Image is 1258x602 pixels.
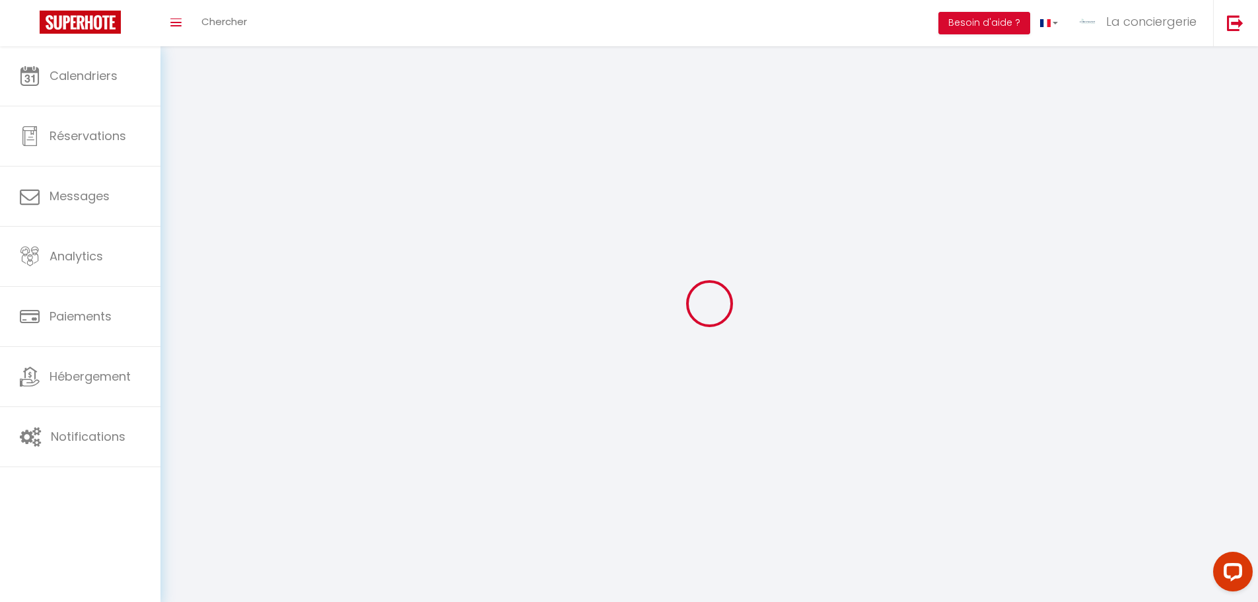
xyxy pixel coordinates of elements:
[1203,546,1258,602] iframe: LiveChat chat widget
[50,248,103,264] span: Analytics
[938,12,1030,34] button: Besoin d'aide ?
[51,428,125,445] span: Notifications
[1227,15,1243,31] img: logout
[50,67,118,84] span: Calendriers
[201,15,247,28] span: Chercher
[50,308,112,324] span: Paiements
[1078,12,1098,32] img: ...
[50,368,131,385] span: Hébergement
[40,11,121,34] img: Super Booking
[50,188,110,204] span: Messages
[50,128,126,144] span: Réservations
[1106,13,1197,30] span: La conciergerie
